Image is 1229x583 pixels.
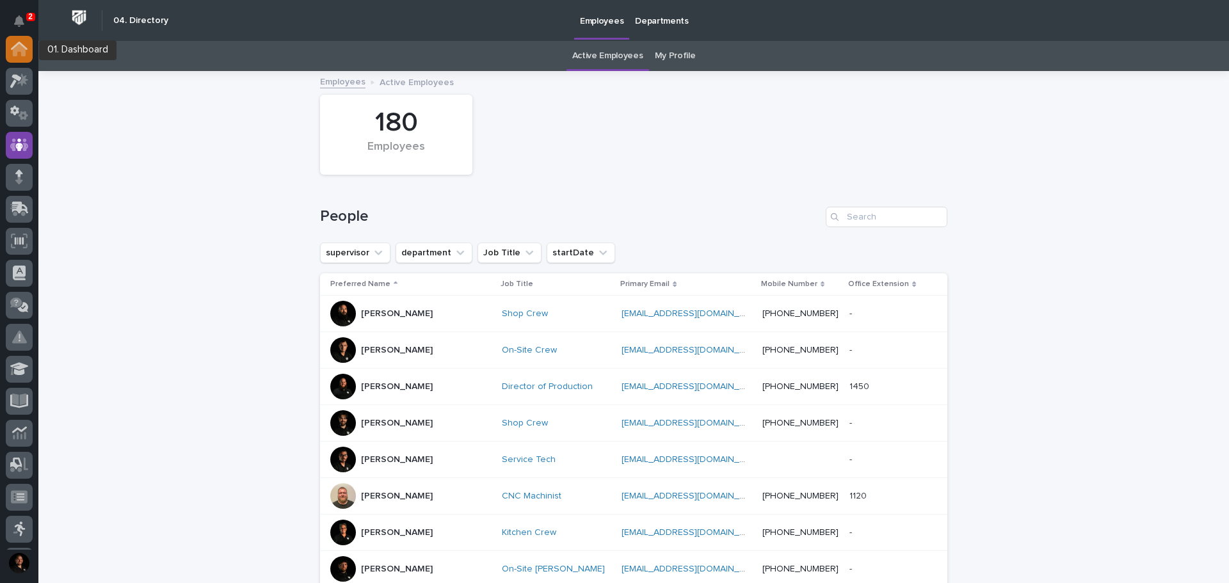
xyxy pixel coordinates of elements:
[361,345,433,356] p: [PERSON_NAME]
[849,342,855,356] p: -
[762,382,839,391] a: [PHONE_NUMBER]
[320,296,947,332] tr: [PERSON_NAME]Shop Crew [EMAIL_ADDRESS][DOMAIN_NAME] [PHONE_NUMBER]--
[622,491,766,500] a: [EMAIL_ADDRESS][DOMAIN_NAME]
[28,12,33,21] p: 2
[361,527,433,538] p: [PERSON_NAME]
[320,332,947,369] tr: [PERSON_NAME]On-Site Crew [EMAIL_ADDRESS][DOMAIN_NAME] [PHONE_NUMBER]--
[320,369,947,405] tr: [PERSON_NAME]Director of Production [EMAIL_ADDRESS][DOMAIN_NAME] [PHONE_NUMBER]14501450
[320,515,947,551] tr: [PERSON_NAME]Kitchen Crew [EMAIL_ADDRESS][DOMAIN_NAME] [PHONE_NUMBER]--
[620,277,670,291] p: Primary Email
[361,454,433,465] p: [PERSON_NAME]
[622,455,766,464] a: [EMAIL_ADDRESS][DOMAIN_NAME]
[849,488,869,502] p: 1120
[320,405,947,442] tr: [PERSON_NAME]Shop Crew [EMAIL_ADDRESS][DOMAIN_NAME] [PHONE_NUMBER]--
[361,491,433,502] p: [PERSON_NAME]
[849,452,855,465] p: -
[547,243,615,263] button: startDate
[502,345,557,356] a: On-Site Crew
[16,15,33,36] div: Notifications2
[320,74,365,88] a: Employees
[622,346,766,355] a: [EMAIL_ADDRESS][DOMAIN_NAME]
[762,491,839,500] a: [PHONE_NUMBER]
[572,41,643,71] a: Active Employees
[849,415,855,429] p: -
[622,528,766,537] a: [EMAIL_ADDRESS][DOMAIN_NAME]
[502,527,556,538] a: Kitchen Crew
[361,564,433,575] p: [PERSON_NAME]
[320,478,947,515] tr: [PERSON_NAME]CNC Machinist [EMAIL_ADDRESS][DOMAIN_NAME] [PHONE_NUMBER]11201120
[320,442,947,478] tr: [PERSON_NAME]Service Tech [EMAIL_ADDRESS][DOMAIN_NAME] --
[113,15,168,26] h2: 04. Directory
[502,454,556,465] a: Service Tech
[849,561,855,575] p: -
[330,277,390,291] p: Preferred Name
[849,379,872,392] p: 1450
[762,564,839,573] a: [PHONE_NUMBER]
[361,308,433,319] p: [PERSON_NAME]
[849,306,855,319] p: -
[502,381,593,392] a: Director of Production
[361,418,433,429] p: [PERSON_NAME]
[380,74,454,88] p: Active Employees
[342,140,451,167] div: Employees
[502,418,548,429] a: Shop Crew
[762,528,839,537] a: [PHONE_NUMBER]
[342,107,451,139] div: 180
[762,419,839,427] a: [PHONE_NUMBER]
[762,309,839,318] a: [PHONE_NUMBER]
[6,8,33,35] button: Notifications
[361,381,433,392] p: [PERSON_NAME]
[622,382,766,391] a: [EMAIL_ADDRESS][DOMAIN_NAME]
[655,41,696,71] a: My Profile
[478,243,542,263] button: Job Title
[502,564,605,575] a: On-Site [PERSON_NAME]
[6,550,33,577] button: users-avatar
[622,309,766,318] a: [EMAIL_ADDRESS][DOMAIN_NAME]
[622,564,766,573] a: [EMAIL_ADDRESS][DOMAIN_NAME]
[502,491,561,502] a: CNC Machinist
[320,207,821,226] h1: People
[501,277,533,291] p: Job Title
[849,525,855,538] p: -
[67,6,91,29] img: Workspace Logo
[762,346,839,355] a: [PHONE_NUMBER]
[320,243,390,263] button: supervisor
[396,243,472,263] button: department
[826,207,947,227] input: Search
[848,277,909,291] p: Office Extension
[502,308,548,319] a: Shop Crew
[761,277,817,291] p: Mobile Number
[622,419,766,427] a: [EMAIL_ADDRESS][DOMAIN_NAME]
